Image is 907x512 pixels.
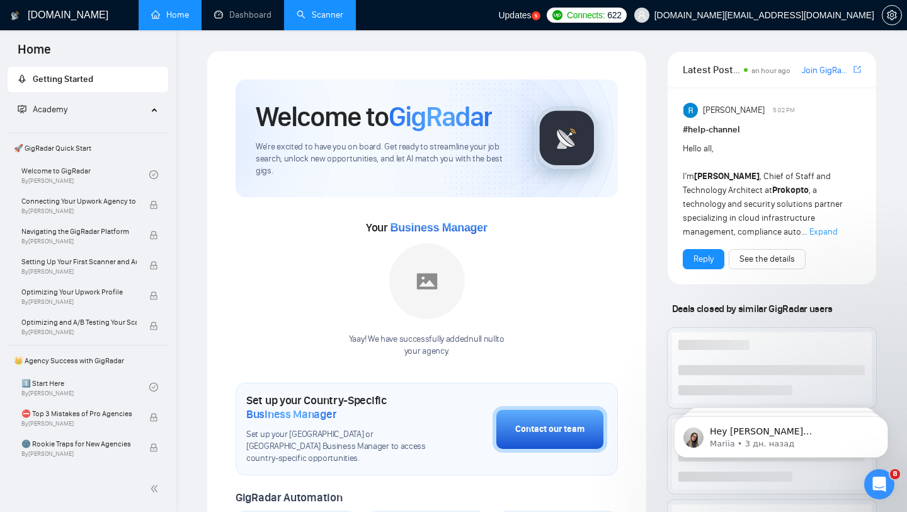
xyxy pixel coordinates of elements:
[389,100,492,134] span: GigRadar
[149,443,158,452] span: lock
[256,141,515,177] span: We're excited to have you on board. Get ready to streamline your job search, unlock new opportuni...
[552,10,562,20] img: upwork-logo.png
[33,74,93,84] span: Getting Started
[214,9,271,20] a: dashboardDashboard
[21,207,137,215] span: By [PERSON_NAME]
[498,10,531,20] span: Updates
[683,103,699,118] img: Rohith Sanam
[21,195,137,207] span: Connecting Your Upwork Agency to GigRadar
[809,226,838,237] span: Expand
[864,469,894,499] iframe: Intercom live chat
[149,322,158,330] span: lock
[236,491,342,504] span: GigRadar Automation
[33,104,67,115] span: Academy
[694,171,760,182] strong: [PERSON_NAME]
[18,104,67,115] span: Academy
[683,143,843,237] span: Hello all, I’m , Chief of Staff and Technology Architect at , a technology and security solutions...
[515,422,585,436] div: Contact our team
[21,238,137,245] span: By [PERSON_NAME]
[729,249,806,269] button: See the details
[349,334,505,358] div: Yaay! We have successfully added null null to
[532,11,540,20] a: 5
[703,103,765,117] span: [PERSON_NAME]
[493,406,607,453] button: Contact our team
[256,100,492,134] h1: Welcome to
[739,252,795,266] a: See the details
[21,329,137,336] span: By [PERSON_NAME]
[882,10,902,20] a: setting
[637,11,646,20] span: user
[683,249,724,269] button: Reply
[21,316,137,329] span: Optimizing and A/B Testing Your Scanner for Better Results
[150,482,163,495] span: double-left
[21,268,137,276] span: By [PERSON_NAME]
[751,66,790,75] span: an hour ago
[21,438,137,450] span: 🌚 Rookie Traps for New Agencies
[21,298,137,306] span: By [PERSON_NAME]
[149,291,158,300] span: lock
[772,185,809,195] strong: Prokopto
[9,136,167,161] span: 🚀 GigRadar Quick Start
[149,413,158,422] span: lock
[773,105,795,116] span: 5:02 PM
[151,9,189,20] a: homeHome
[683,123,861,137] h1: # help-channel
[882,10,901,20] span: setting
[21,450,137,458] span: By [PERSON_NAME]
[667,298,838,320] span: Deals closed by similar GigRadar users
[149,261,158,270] span: lock
[802,64,851,78] a: Join GigRadar Slack Community
[890,469,900,479] span: 8
[882,5,902,25] button: setting
[534,13,537,19] text: 5
[18,105,26,113] span: fund-projection-screen
[246,407,336,421] span: Business Manager
[366,221,488,235] span: Your
[389,243,465,319] img: placeholder.png
[853,64,861,74] span: export
[149,383,158,392] span: check-circle
[683,62,740,78] span: Latest Posts from the GigRadar Community
[8,40,61,67] span: Home
[607,8,621,22] span: 622
[349,346,505,358] p: your agency .
[8,67,168,92] li: Getting Started
[853,64,861,76] a: export
[693,252,714,266] a: Reply
[655,390,907,478] iframe: Intercom notifications сообщение
[149,231,158,240] span: lock
[567,8,605,22] span: Connects:
[21,286,137,298] span: Optimizing Your Upwork Profile
[149,170,158,179] span: check-circle
[297,9,343,20] a: searchScanner
[246,429,430,465] span: Set up your [GEOGRAPHIC_DATA] or [GEOGRAPHIC_DATA] Business Manager to access country-specific op...
[21,225,137,238] span: Navigating the GigRadar Platform
[18,74,26,83] span: rocket
[21,407,137,420] span: ⛔ Top 3 Mistakes of Pro Agencies
[21,255,137,268] span: Setting Up Your First Scanner and Auto-Bidder
[21,161,149,189] a: Welcome to GigRadarBy[PERSON_NAME]
[11,6,20,26] img: logo
[535,107,598,170] img: gigradar-logo.png
[246,393,430,421] h1: Set up your Country-Specific
[149,201,158,209] span: lock
[21,373,149,401] a: 1️⃣ Start HereBy[PERSON_NAME]
[390,221,487,234] span: Business Manager
[21,420,137,428] span: By [PERSON_NAME]
[9,348,167,373] span: 👑 Agency Success with GigRadar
